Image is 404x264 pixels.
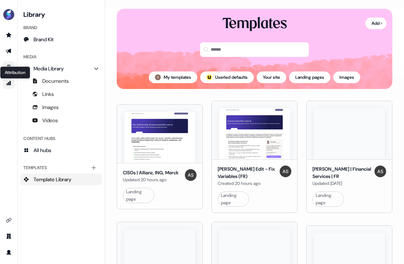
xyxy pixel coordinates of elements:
a: Go to templates [3,61,15,73]
img: Antoni [280,166,291,177]
a: Go to attribution [3,77,15,89]
div: Landing page [221,192,246,206]
div: CISOs | Allianz, ING, Merck [123,169,179,176]
div: Media [20,51,102,63]
a: All hubs [20,144,102,156]
div: [PERSON_NAME] | Financial Services | FR [312,166,372,180]
button: Add [365,18,386,29]
img: userled logo [206,74,212,80]
button: userled logo;Userled defaults [200,71,254,83]
div: Landing page [316,192,341,206]
div: Updated 20 hours ago [123,176,179,183]
img: Ryan Edit - Fix Variables (FR) [219,108,290,159]
a: Go to integrations [3,214,15,226]
span: Media Library [34,65,64,72]
button: Sara | Financial Services | FR[PERSON_NAME] | Financial Services | FRUpdated [DATE]AntoniLanding ... [306,101,392,213]
a: Brand Kit [20,34,102,45]
span: Template Library [34,176,71,183]
span: Brand Kit [34,36,54,43]
a: Videos [20,114,102,126]
button: My templates [149,71,197,83]
a: Go to outbound experience [3,45,15,57]
img: Antoni [374,166,386,177]
a: Go to prospects [3,29,15,41]
span: Videos [42,117,58,124]
button: Images [333,71,360,83]
span: Links [42,90,54,98]
span: Images [42,104,59,111]
button: Ryan Edit - Fix Variables (FR)[PERSON_NAME] Edit - Fix Variables (FR)Created 20 hours agoAntoniLa... [211,101,298,213]
div: Templates [222,15,287,34]
div: Brand [20,22,102,34]
a: Template Library [20,174,102,185]
div: Updated [DATE] [312,180,372,187]
a: Images [20,101,102,113]
div: [PERSON_NAME] Edit - Fix Variables (FR) [218,166,277,180]
button: Your site [257,71,286,83]
div: Landing page [126,188,151,203]
div: Created 20 hours ago [218,180,277,187]
img: Antoni [185,169,197,181]
button: Landing pages [289,71,330,83]
div: Content Hubs [20,133,102,144]
a: Media Library [20,63,102,74]
a: Go to team [3,230,15,242]
a: Documents [20,75,102,87]
img: Sara | Financial Services | FR [314,108,385,159]
div: Templates [20,162,102,174]
h3: Library [20,9,102,19]
a: Go to profile [3,246,15,258]
span: Documents [42,77,69,85]
div: ; [206,74,212,80]
img: CISOs | Allianz, ING, Merck [124,112,195,163]
button: CISOs | Allianz, ING, MerckCISOs | Allianz, ING, MerckUpdated 20 hours agoAntoniLanding page [117,101,203,213]
span: All hubs [34,147,51,154]
a: Links [20,88,102,100]
img: Sara [155,74,161,80]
